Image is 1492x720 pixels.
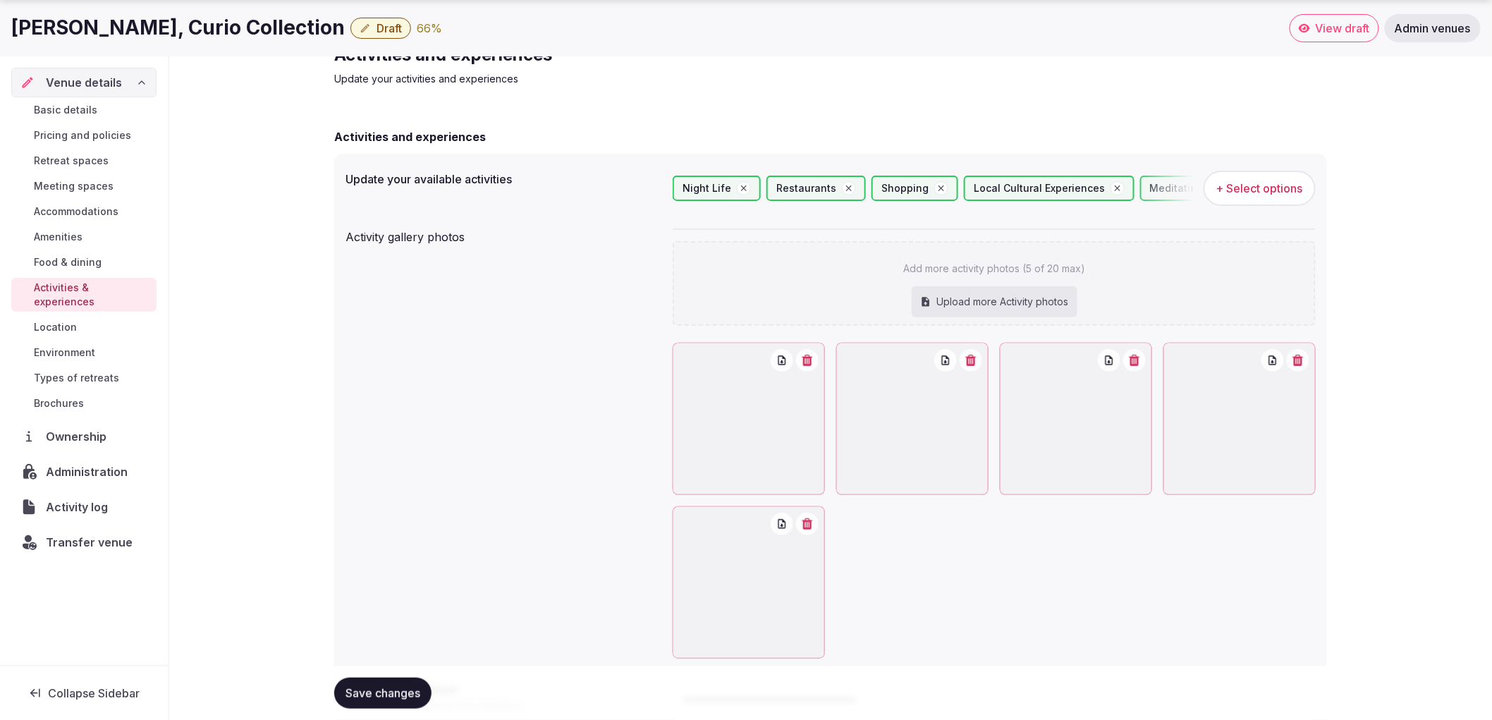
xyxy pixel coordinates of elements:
[11,393,157,413] a: Brochures
[11,14,345,42] h1: [PERSON_NAME], Curio Collection
[903,262,1085,276] p: Add more activity photos (5 of 20 max)
[34,205,118,219] span: Accommodations
[34,396,84,410] span: Brochures
[11,100,157,120] a: Basic details
[1163,343,1316,495] div: rv-Virginian-Lynchburg-Curio-Collection-Activities1 (2).jpg
[34,281,151,309] span: Activities & experiences
[350,18,411,39] button: Draft
[11,202,157,221] a: Accommodations
[334,72,808,86] p: Update your activities and experiences
[11,317,157,337] a: Location
[11,176,157,196] a: Meeting spaces
[912,286,1077,317] div: Upload more Activity photos
[1395,21,1471,35] span: Admin venues
[377,21,402,35] span: Draft
[673,506,825,659] div: rv-Virginian-Lynchburg-Curio-Collection-Activities1 (1).jpg
[34,230,82,244] span: Amenities
[46,534,133,551] span: Transfer venue
[11,151,157,171] a: Retreat spaces
[872,176,958,201] div: Shopping
[1204,171,1316,206] button: + Select options
[46,463,133,480] span: Administration
[46,74,122,91] span: Venue details
[11,422,157,451] a: Ownership
[11,527,157,557] button: Transfer venue
[48,686,140,700] span: Collapse Sidebar
[11,457,157,487] a: Administration
[1140,176,1233,201] div: Meditation
[346,686,420,700] span: Save changes
[34,346,95,360] span: Environment
[34,128,131,142] span: Pricing and policies
[34,320,77,334] span: Location
[11,252,157,272] a: Food & dining
[417,20,442,37] button: 66%
[11,368,157,388] a: Types of retreats
[11,492,157,522] a: Activity log
[34,255,102,269] span: Food & dining
[34,371,119,385] span: Types of retreats
[346,223,661,245] div: Activity gallery photos
[673,343,825,495] div: rv-Virginian-Lynchburg-Curio-Collection-Activities1 (5).jpg
[11,126,157,145] a: Pricing and policies
[11,343,157,362] a: Environment
[11,678,157,709] button: Collapse Sidebar
[346,173,661,185] label: Update your available activities
[34,103,97,117] span: Basic details
[836,343,989,495] div: rv-Virginian-Lynchburg-Curio-Collection-Activities1 (4).jpg
[34,179,114,193] span: Meeting spaces
[1290,14,1379,42] a: View draft
[11,278,157,312] a: Activities & experiences
[766,176,866,201] div: Restaurants
[964,176,1135,201] div: Local Cultural Experiences
[334,678,432,709] button: Save changes
[1385,14,1481,42] a: Admin venues
[46,499,114,515] span: Activity log
[673,176,761,201] div: Night Life
[34,154,109,168] span: Retreat spaces
[334,128,486,145] h2: Activities and experiences
[1000,343,1152,495] div: rv-Virginian-Lynchburg-Curio-Collection-Activities1 (3).jpg
[11,227,157,247] a: Amenities
[1316,21,1370,35] span: View draft
[417,20,442,37] div: 66 %
[1216,181,1303,196] span: + Select options
[46,428,112,445] span: Ownership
